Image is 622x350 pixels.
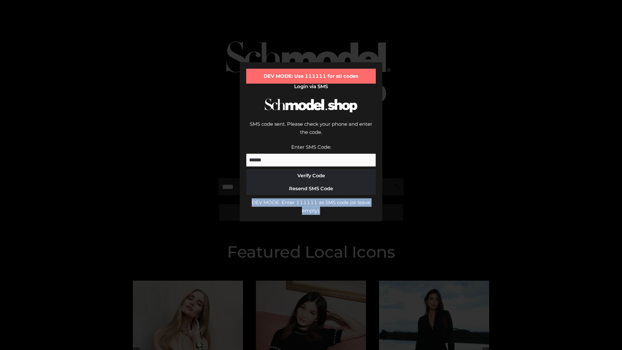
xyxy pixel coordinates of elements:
div: SMS code sent. Please check your phone and enter the code. [246,120,376,143]
button: Resend SMS Code [246,182,376,195]
button: Verify Code [246,169,376,182]
label: Enter SMS Code: [291,144,331,150]
h2: Login via SMS [246,84,376,89]
img: Schmodel Logo [262,93,360,118]
div: DEV MODE: Use 111111 for all codes [246,69,376,84]
div: DEV MODE: Enter 111111 as SMS code (or leave empty). [246,198,376,215]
